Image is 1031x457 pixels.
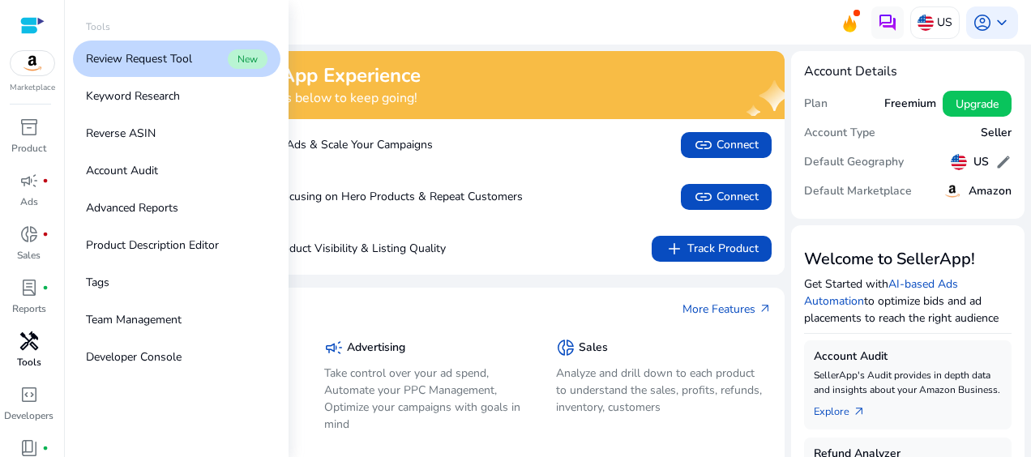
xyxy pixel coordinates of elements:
p: Product Description Editor [86,237,219,254]
a: More Featuresarrow_outward [682,301,772,318]
span: handyman [19,331,39,351]
span: keyboard_arrow_down [992,13,1012,32]
p: Advanced Reports [86,199,178,216]
h5: Freemium [884,97,936,111]
span: account_circle [973,13,992,32]
button: linkConnect [681,184,772,210]
span: campaign [19,171,39,190]
img: amazon.svg [11,51,54,75]
h5: Default Geography [804,156,904,169]
p: Developers [4,408,53,423]
p: Sales [17,248,41,263]
p: Developer Console [86,348,182,365]
span: code_blocks [19,385,39,404]
h5: US [973,156,989,169]
p: Marketplace [10,82,55,94]
p: Team Management [86,311,182,328]
img: us.svg [918,15,934,31]
button: linkConnect [681,132,772,158]
span: fiber_manual_record [42,445,49,451]
h5: Default Marketplace [804,185,912,199]
p: Analyze and drill down to each product to understand the sales, profits, refunds, inventory, cust... [556,365,764,416]
p: Tools [86,19,110,34]
span: link [694,187,713,207]
p: Account Audit [86,162,158,179]
h3: Welcome to SellerApp! [804,250,1012,269]
h5: Advertising [347,341,405,355]
h5: Sales [579,341,608,355]
span: Track Product [665,239,759,258]
h4: Account Details [804,64,1012,79]
span: fiber_manual_record [42,231,49,237]
img: amazon.svg [943,182,962,201]
span: campaign [324,338,344,357]
h5: Seller [981,126,1012,140]
span: add [665,239,684,258]
span: Connect [694,187,759,207]
p: Tools [17,355,41,369]
p: Boost Sales by Focusing on Hero Products & Repeat Customers [113,188,523,205]
img: us.svg [951,154,967,170]
p: Review Request Tool [86,50,192,67]
span: Connect [694,135,759,155]
span: Upgrade [956,96,999,113]
span: link [694,135,713,155]
span: fiber_manual_record [42,284,49,291]
span: fiber_manual_record [42,177,49,184]
h5: Plan [804,97,828,111]
h5: Amazon [969,185,1012,199]
p: Tags [86,274,109,291]
h5: Account Audit [814,350,1002,364]
p: Keyword Research [86,88,180,105]
span: arrow_outward [759,302,772,315]
span: edit [995,154,1012,170]
span: New [228,49,267,69]
p: Reverse ASIN [86,125,156,142]
span: donut_small [556,338,575,357]
p: US [937,8,952,36]
a: Explorearrow_outward [814,397,879,420]
a: AI-based Ads Automation [804,276,958,309]
h5: Account Type [804,126,875,140]
p: Get Started with to optimize bids and ad placements to reach the right audience [804,275,1012,327]
span: arrow_outward [853,405,866,418]
p: SellerApp's Audit provides in depth data and insights about your Amazon Business. [814,368,1002,397]
span: donut_small [19,224,39,244]
span: inventory_2 [19,117,39,137]
p: Take control over your ad spend, Automate your PPC Management, Optimize your campaigns with goals... [324,365,532,433]
p: Reports [12,301,46,316]
span: lab_profile [19,278,39,297]
button: addTrack Product [652,236,772,262]
button: Upgrade [943,91,1012,117]
p: Ads [20,194,38,209]
p: Product [11,141,46,156]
